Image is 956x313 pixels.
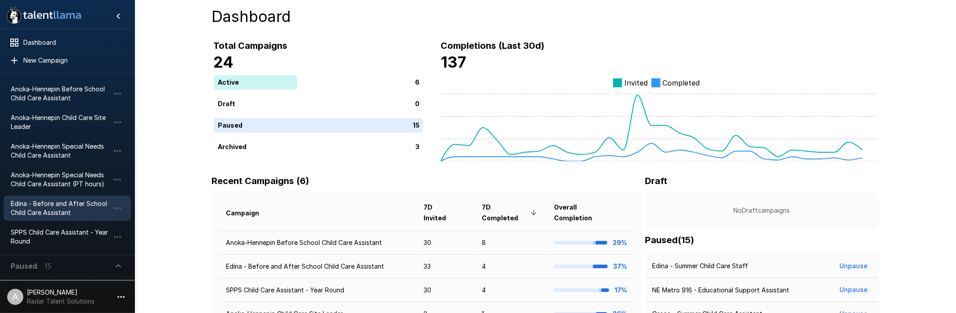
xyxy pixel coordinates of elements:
[554,202,627,223] span: Overall Completion
[652,286,789,295] p: NE Metro 916 - Educational Support Assistant
[475,254,547,278] td: 4
[613,239,627,246] b: 29%
[415,142,420,151] p: 3
[416,231,475,254] td: 30
[415,77,420,87] p: 6
[645,176,667,186] b: Draft
[475,231,547,254] td: 8
[475,279,547,302] td: 4
[219,279,416,302] td: SPPS Child Care Assistant - Year Round
[836,282,872,298] button: Unpause
[613,262,627,270] b: 37%
[659,206,865,215] p: No Draft campaigns
[645,235,694,245] b: Paused ( 15 )
[441,53,466,71] b: 137
[413,120,420,130] p: 15
[614,286,627,294] b: 17%
[214,40,288,51] b: Total Campaigns
[214,53,234,71] b: 24
[415,99,420,108] p: 0
[212,176,310,186] b: Recent Campaigns (6)
[482,202,540,223] span: 7D Completed
[836,258,872,274] button: Unpause
[441,40,545,51] b: Completions (Last 30d)
[219,254,416,278] td: Edina - Before and After School Child Care Assistant
[212,7,879,26] h4: Dashboard
[416,254,475,278] td: 33
[416,279,475,302] td: 30
[652,262,748,270] p: Edina - Summer Child Care Staff
[219,231,416,254] td: Anoka-Hennepin Before School Child Care Assistant
[424,202,467,223] span: 7D Invited
[226,208,271,219] span: Campaign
